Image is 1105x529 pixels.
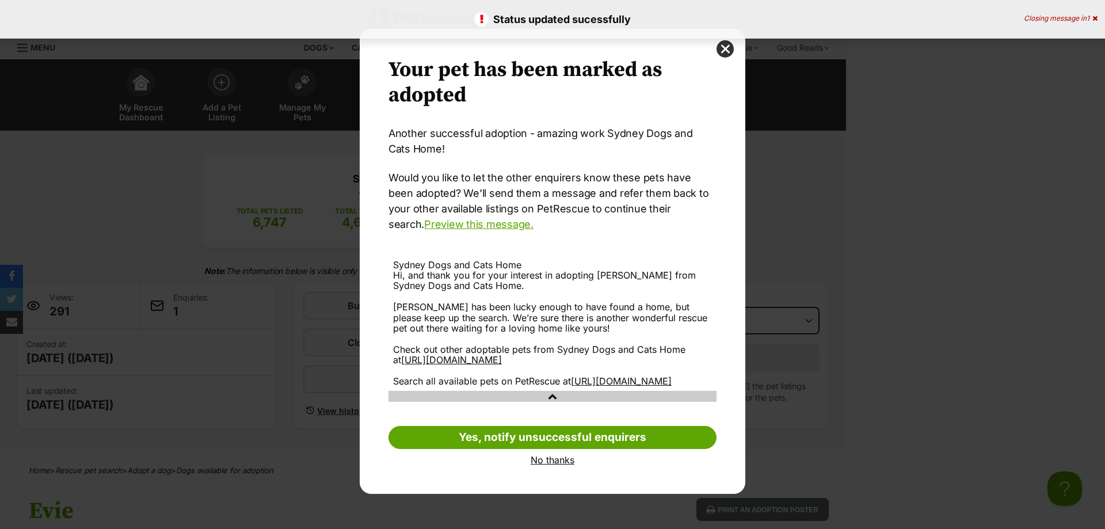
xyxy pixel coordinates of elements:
[388,58,717,108] h2: Your pet has been marked as adopted
[12,12,1093,27] p: Status updated sucessfully
[388,170,717,232] p: Would you like to let the other enquirers know these pets have been adopted? We’ll send them a me...
[388,455,717,465] a: No thanks
[1087,14,1089,22] span: 1
[393,270,712,386] div: Hi, and thank you for your interest in adopting [PERSON_NAME] from Sydney Dogs and Cats Home. [PE...
[393,259,521,271] span: Sydney Dogs and Cats Home
[401,354,502,366] a: [URL][DOMAIN_NAME]
[388,125,717,157] p: Another successful adoption - amazing work Sydney Dogs and Cats Home!
[1024,14,1098,22] div: Closing message in
[424,218,534,230] a: Preview this message.
[571,375,672,387] a: [URL][DOMAIN_NAME]
[717,40,734,58] button: close
[388,426,717,449] a: Yes, notify unsuccessful enquirers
